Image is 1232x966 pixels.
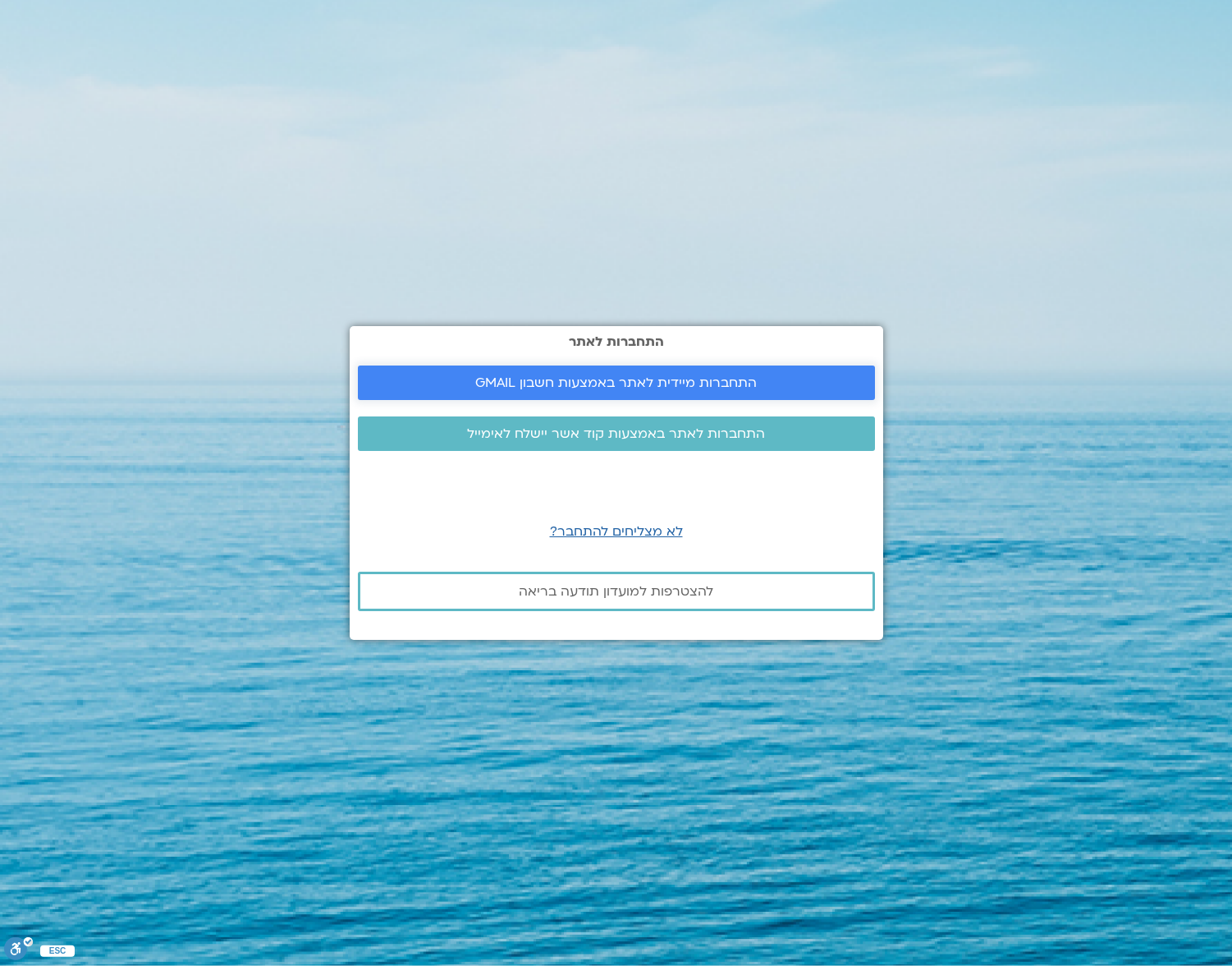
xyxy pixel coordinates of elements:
[358,572,875,611] a: להצטרפות למועדון תודעה בריאה
[519,584,713,599] span: להצטרפות למועדון תודעה בריאה
[358,366,875,400] a: התחברות מיידית לאתר באמצעות חשבון GMAIL
[475,375,757,390] span: התחברות מיידית לאתר באמצעות חשבון GMAIL
[358,334,875,349] h2: התחברות לאתר
[467,426,765,441] span: התחברות לאתר באמצעות קוד אשר יישלח לאימייל
[358,416,875,451] a: התחברות לאתר באמצעות קוד אשר יישלח לאימייל
[550,522,683,540] a: לא מצליחים להתחבר?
